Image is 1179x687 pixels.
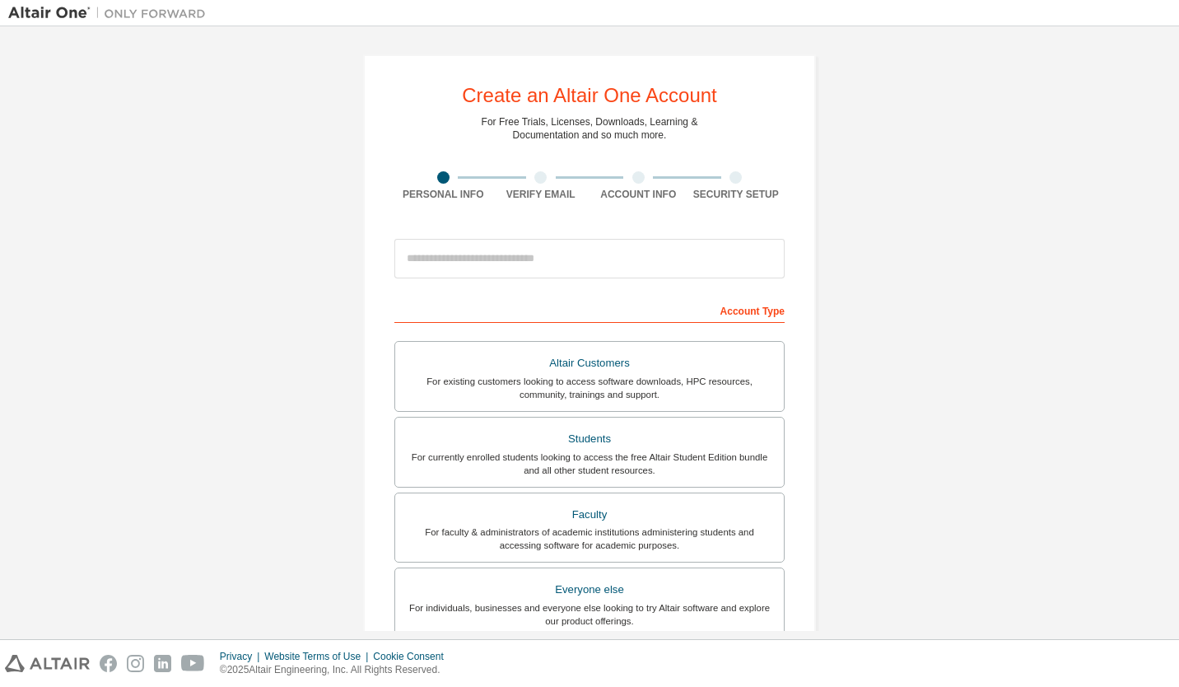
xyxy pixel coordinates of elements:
[405,503,774,526] div: Faculty
[405,578,774,601] div: Everyone else
[405,352,774,375] div: Altair Customers
[405,451,774,477] div: For currently enrolled students looking to access the free Altair Student Edition bundle and all ...
[220,663,454,677] p: © 2025 Altair Engineering, Inc. All Rights Reserved.
[100,655,117,672] img: facebook.svg
[8,5,214,21] img: Altair One
[264,650,373,663] div: Website Terms of Use
[405,601,774,628] div: For individuals, businesses and everyone else looking to try Altair software and explore our prod...
[181,655,205,672] img: youtube.svg
[405,428,774,451] div: Students
[220,650,264,663] div: Privacy
[462,86,717,105] div: Create an Altair One Account
[5,655,90,672] img: altair_logo.svg
[589,188,687,201] div: Account Info
[687,188,785,201] div: Security Setup
[154,655,171,672] img: linkedin.svg
[492,188,590,201] div: Verify Email
[405,375,774,401] div: For existing customers looking to access software downloads, HPC resources, community, trainings ...
[373,650,453,663] div: Cookie Consent
[482,115,698,142] div: For Free Trials, Licenses, Downloads, Learning & Documentation and so much more.
[394,188,492,201] div: Personal Info
[405,526,774,552] div: For faculty & administrators of academic institutions administering students and accessing softwa...
[127,655,144,672] img: instagram.svg
[394,297,785,323] div: Account Type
